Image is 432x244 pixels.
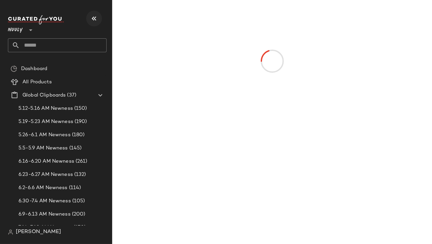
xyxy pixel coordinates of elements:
span: (200) [71,211,85,218]
span: 6.2-6.6 AM Newness [18,184,68,192]
span: (145) [68,144,82,152]
img: svg%3e [8,229,13,235]
span: (180) [71,131,85,139]
span: [PERSON_NAME] [16,228,61,236]
span: Dashboard [21,65,47,73]
img: cfy_white_logo.C9jOOHJF.svg [8,15,64,24]
span: 7.14-7.18 AM Newness [18,224,72,231]
img: svg%3e [11,65,17,72]
span: All Products [22,78,52,86]
span: (114) [68,184,81,192]
span: 6.9-6.13 AM Newness [18,211,71,218]
span: (105) [71,197,85,205]
span: 6.16-6.20 AM Newness [18,158,74,165]
span: (190) [73,118,87,126]
span: (37) [66,92,76,99]
span: 6.30-7.4 AM Newness [18,197,71,205]
span: (170) [72,224,86,231]
span: 5.26-6.1 AM Newness [18,131,71,139]
span: (132) [73,171,86,179]
span: (261) [74,158,87,165]
span: 6.23-6.27 AM Newness [18,171,73,179]
span: Nuuly [8,22,23,34]
span: 5.19-5.23 AM Newness [18,118,73,126]
span: (150) [73,105,87,112]
span: Global Clipboards [22,92,66,99]
span: 5.12-5.16 AM Newness [18,105,73,112]
span: 5.5-5.9 AM Newness [18,144,68,152]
